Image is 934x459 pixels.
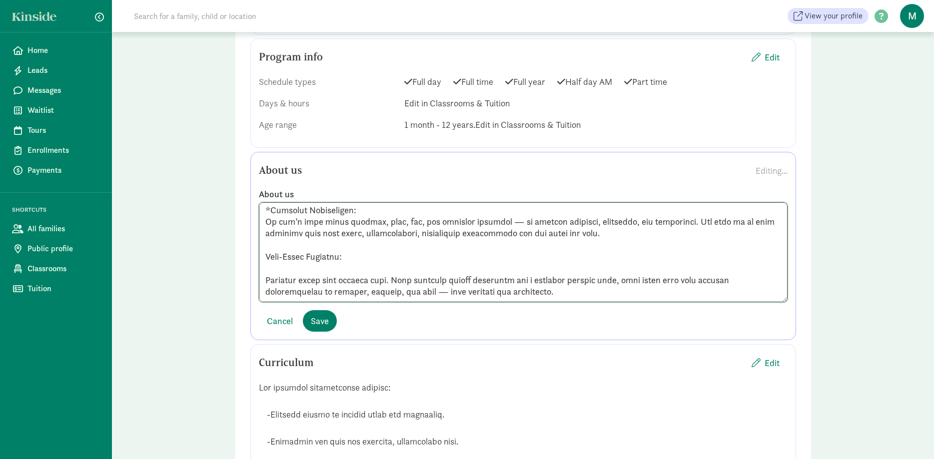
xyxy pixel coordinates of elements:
a: Waitlist [4,100,108,120]
div: Days & hours [259,96,396,110]
span: Enrollments [27,144,100,156]
div: Editing... [756,164,788,177]
span: Half day AM [557,75,612,88]
span: Full year [505,75,545,88]
iframe: Chat Widget [884,411,934,459]
a: Enrollments [4,140,108,160]
span: View your profile [805,10,863,22]
label: About us [259,188,788,200]
h5: Curriculum [259,357,314,369]
button: Save [303,310,337,332]
button: Edit [744,352,788,374]
span: Edit [765,356,780,370]
span: Edit in Classrooms & Tuition [404,97,510,109]
button: Edit [744,46,788,68]
span: Tuition [27,283,100,295]
button: Cancel [259,310,301,332]
h5: Program info [259,51,323,63]
span: Edit in Classrooms & Tuition [475,119,581,130]
a: Leads [4,60,108,80]
input: Search for a family, child or location [128,6,408,26]
div: Schedule types [259,75,396,88]
span: Tours [27,124,100,136]
div: Age range [259,118,396,131]
span: Messages [27,84,100,96]
a: View your profile [788,8,869,24]
span: All families [27,223,100,235]
a: Classrooms [4,259,108,279]
a: All families [4,219,108,239]
span: Waitlist [27,104,100,116]
span: M [900,4,924,28]
span: Full time [453,75,493,88]
a: Tours [4,120,108,140]
a: Payments [4,160,108,180]
span: Payments [27,164,100,176]
span: Classrooms [27,263,100,275]
span: Leads [27,64,100,76]
a: Tuition [4,279,108,299]
a: Home [4,40,108,60]
h5: About us [259,164,302,176]
span: Cancel [267,314,293,328]
a: Public profile [4,239,108,259]
a: Messages [4,80,108,100]
span: Edit [765,50,780,64]
span: Save [311,314,329,328]
span: 1 month - 12 years. [404,119,475,130]
span: Home [27,44,100,56]
span: Public profile [27,243,100,255]
span: Full day [404,75,441,88]
span: Part time [624,75,667,88]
